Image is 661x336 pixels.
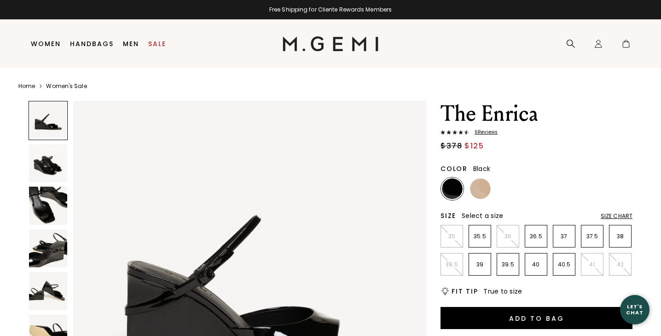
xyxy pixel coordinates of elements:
a: Men [123,40,139,47]
a: Sale [148,40,166,47]
span: $378 [441,141,462,152]
img: Black [442,178,463,199]
img: Lipstick [498,178,519,199]
p: 37.5 [581,233,603,240]
p: 42 [609,261,631,268]
p: 37 [553,233,575,240]
img: The Enrica [29,187,67,225]
p: 39.5 [497,261,519,268]
h2: Color [441,165,468,172]
p: 35 [441,233,463,240]
span: Black [473,164,490,173]
span: True to size [483,287,522,296]
p: 41 [581,261,603,268]
p: 38.5 [441,261,463,268]
span: Select a size [462,211,503,220]
button: Add to Bag [441,307,632,329]
img: Silver [526,178,547,199]
div: Let's Chat [620,304,649,315]
a: Handbags [70,40,114,47]
p: 40 [525,261,547,268]
img: The Enrica [29,272,67,310]
a: Home [18,83,35,90]
img: Sand [470,178,491,199]
img: The Enrica [29,144,67,183]
h1: The Enrica [441,101,632,127]
a: 6Reviews [441,130,632,137]
div: Size Chart [601,212,632,220]
p: 39 [469,261,491,268]
a: Women [31,40,61,47]
img: M.Gemi [283,36,379,51]
p: 35.5 [469,233,491,240]
h2: Fit Tip [452,288,478,295]
p: 36.5 [525,233,547,240]
span: 6 Review s [469,130,498,135]
a: Women's Sale [46,83,87,90]
h2: Size [441,212,456,219]
p: 36 [497,233,519,240]
img: The Enrica [29,230,67,268]
p: 38 [609,233,631,240]
p: 40.5 [553,261,575,268]
span: $125 [464,141,484,152]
